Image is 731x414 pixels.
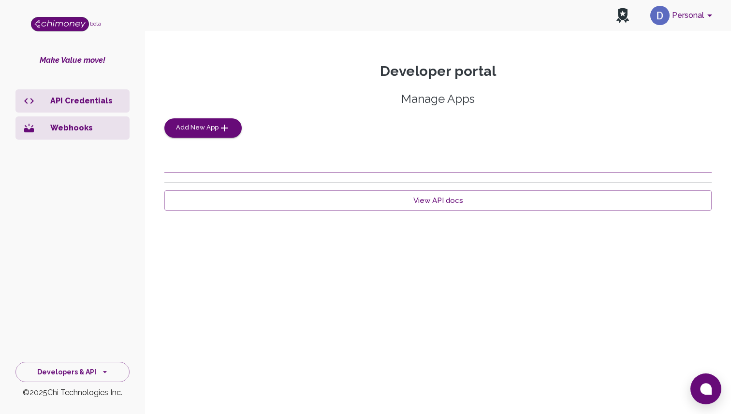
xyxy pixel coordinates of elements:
img: Logo [31,17,89,31]
button: Developers & API [15,362,130,383]
img: avatar [650,6,670,25]
p: Developer portal [164,63,712,80]
h5: Manage Apps [164,91,712,107]
button: Add New App [164,118,242,138]
button: account of current user [646,3,719,28]
p: Webhooks [50,122,122,134]
p: API Credentials [50,95,122,107]
button: Open chat window [690,373,721,404]
span: beta [90,21,101,27]
span: Add New App [176,122,219,133]
a: View API docs [164,190,712,211]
